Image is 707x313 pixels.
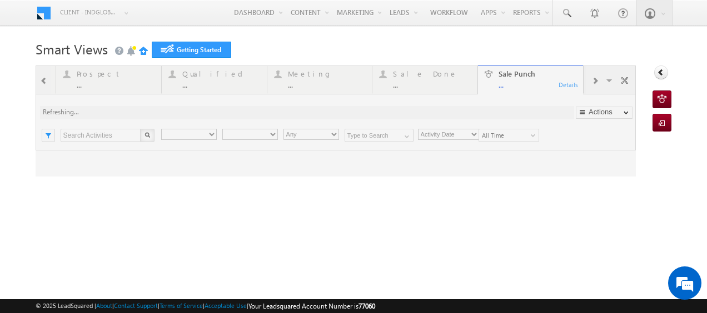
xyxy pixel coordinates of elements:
span: Client - indglobal1 (77060) [60,7,118,18]
span: Smart Views [36,40,108,58]
a: About [96,302,112,309]
a: Terms of Service [160,302,203,309]
a: Contact Support [114,302,158,309]
a: Getting Started [152,42,231,58]
span: Your Leadsquared Account Number is [248,302,375,310]
span: 77060 [359,302,375,310]
a: Acceptable Use [205,302,247,309]
span: © 2025 LeadSquared | | | | | [36,301,375,311]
